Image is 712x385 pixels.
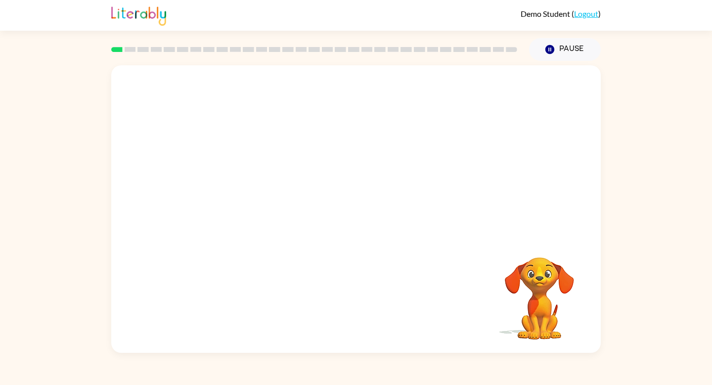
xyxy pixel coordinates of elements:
[529,38,601,61] button: Pause
[521,9,572,18] span: Demo Student
[111,4,166,26] img: Literably
[574,9,598,18] a: Logout
[490,242,589,341] video: Your browser must support playing .mp4 files to use Literably. Please try using another browser.
[521,9,601,18] div: ( )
